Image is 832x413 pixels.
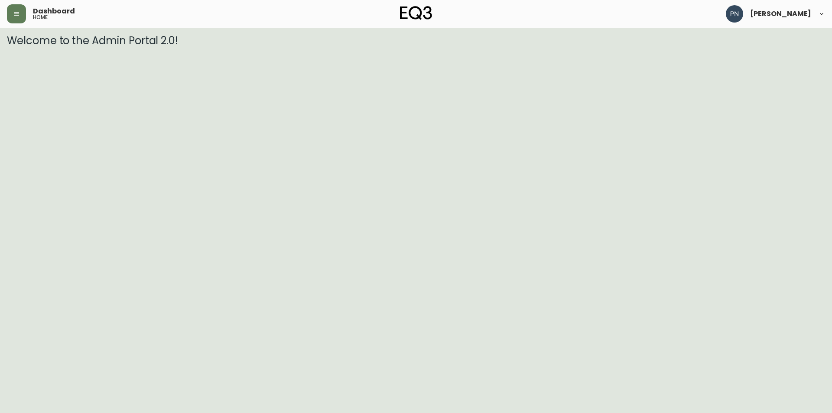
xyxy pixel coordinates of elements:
span: [PERSON_NAME] [750,10,811,17]
h3: Welcome to the Admin Portal 2.0! [7,35,825,47]
span: Dashboard [33,8,75,15]
h5: home [33,15,48,20]
img: logo [400,6,432,20]
img: 496f1288aca128e282dab2021d4f4334 [726,5,743,23]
